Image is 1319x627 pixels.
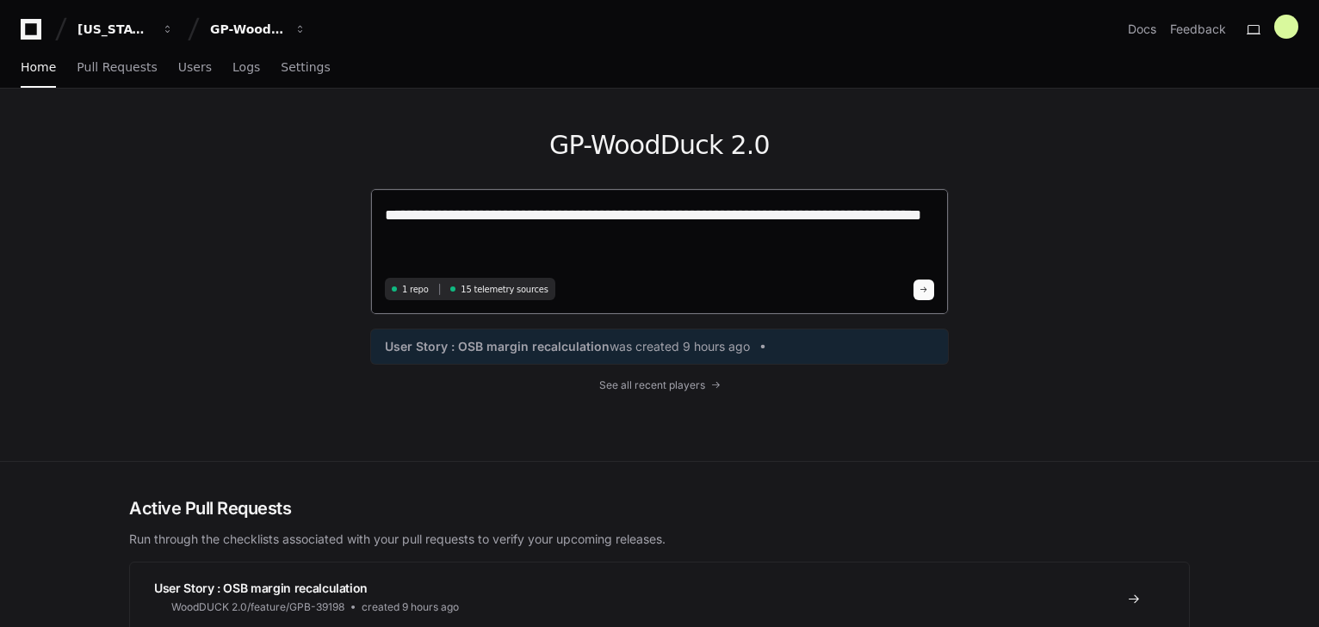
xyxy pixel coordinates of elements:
[385,338,934,355] a: User Story : OSB margin recalculationwas created 9 hours ago
[232,48,260,88] a: Logs
[362,600,459,614] span: created 9 hours ago
[178,62,212,72] span: Users
[281,62,330,72] span: Settings
[77,62,157,72] span: Pull Requests
[178,48,212,88] a: Users
[370,378,949,392] a: See all recent players
[71,14,181,45] button: [US_STATE] Pacific
[210,21,284,38] div: GP-WoodDuck 2.0
[203,14,313,45] button: GP-WoodDuck 2.0
[385,338,610,355] span: User Story : OSB margin recalculation
[171,600,344,614] span: WoodDUCK 2.0/feature/GPB-39198
[1170,21,1226,38] button: Feedback
[129,496,1190,520] h2: Active Pull Requests
[370,130,949,161] h1: GP-WoodDuck 2.0
[461,283,548,296] span: 15 telemetry sources
[129,531,1190,548] p: Run through the checklists associated with your pull requests to verify your upcoming releases.
[77,21,152,38] div: [US_STATE] Pacific
[232,62,260,72] span: Logs
[1128,21,1156,38] a: Docs
[21,62,56,72] span: Home
[21,48,56,88] a: Home
[599,378,705,392] span: See all recent players
[402,283,429,296] span: 1 repo
[154,581,368,595] span: User Story : OSB margin recalculation
[610,338,750,355] span: was created 9 hours ago
[77,48,157,88] a: Pull Requests
[281,48,330,88] a: Settings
